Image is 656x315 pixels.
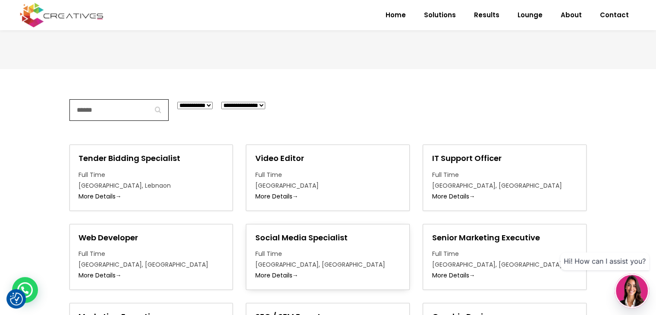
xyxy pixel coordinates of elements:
span: Lebnaon [145,181,171,190]
span: [GEOGRAPHIC_DATA] [321,260,385,269]
span: Full Time [78,249,105,258]
span: More Details [255,271,298,280]
div: WhatsApp contact [12,277,38,303]
span: Results [474,4,499,26]
h2: Video Editor [255,154,401,163]
span: [GEOGRAPHIC_DATA] [78,181,145,190]
span: [GEOGRAPHIC_DATA] [432,181,498,190]
img: agent [616,275,648,307]
span: Full Time [78,170,105,179]
div: Hi! How can I assist you? [560,252,649,270]
span: [GEOGRAPHIC_DATA] [255,181,318,190]
a: Tender Bidding Specialist Full Time [GEOGRAPHIC_DATA] Lebnaon More Details [69,145,233,211]
a: Video Editor Full Time [GEOGRAPHIC_DATA] More Details [246,145,410,211]
span: Home [386,4,406,26]
select: All Job Type [177,102,213,109]
a: Senior Marketing Executive Full Time [GEOGRAPHIC_DATA] [GEOGRAPHIC_DATA] More Details [423,224,587,290]
span: Full Time [432,249,458,258]
a: About [552,4,591,26]
h2: Tender Bidding Specialist [78,154,224,163]
span: Contact [600,4,629,26]
select: All Job Location [221,102,265,109]
span: Full Time [432,170,458,179]
span: [GEOGRAPHIC_DATA] [145,260,208,269]
span: About [561,4,582,26]
span: [GEOGRAPHIC_DATA] [498,260,562,269]
a: Contact [591,4,638,26]
span: Full Time [255,170,282,179]
a: Results [465,4,508,26]
span: [GEOGRAPHIC_DATA] [498,181,562,190]
h2: Web Developer [78,233,224,243]
span: More Details [255,192,298,201]
a: IT Support Officer Full Time [GEOGRAPHIC_DATA] [GEOGRAPHIC_DATA] More Details [423,145,587,211]
span: More Details [432,271,475,280]
span: More Details [78,192,122,201]
img: Revisit consent button [10,293,23,306]
span: Solutions [424,4,456,26]
span: More Details [432,192,475,201]
img: Creatives [18,2,105,28]
span: More Details [78,271,122,280]
span: [GEOGRAPHIC_DATA] [78,260,145,269]
h2: Social Media Specialist [255,233,401,243]
span: Full Time [255,249,282,258]
a: Home [377,4,415,26]
h2: IT Support Officer [432,154,578,163]
a: Web Developer Full Time [GEOGRAPHIC_DATA] [GEOGRAPHIC_DATA] More Details [69,224,233,290]
span: Lounge [518,4,543,26]
h2: Senior Marketing Executive [432,233,578,243]
a: Lounge [508,4,552,26]
span: [GEOGRAPHIC_DATA] [255,260,321,269]
a: Solutions [415,4,465,26]
a: Social Media Specialist Full Time [GEOGRAPHIC_DATA] [GEOGRAPHIC_DATA] More Details [246,224,410,290]
button: Consent Preferences [10,293,23,306]
span: [GEOGRAPHIC_DATA] [432,260,498,269]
